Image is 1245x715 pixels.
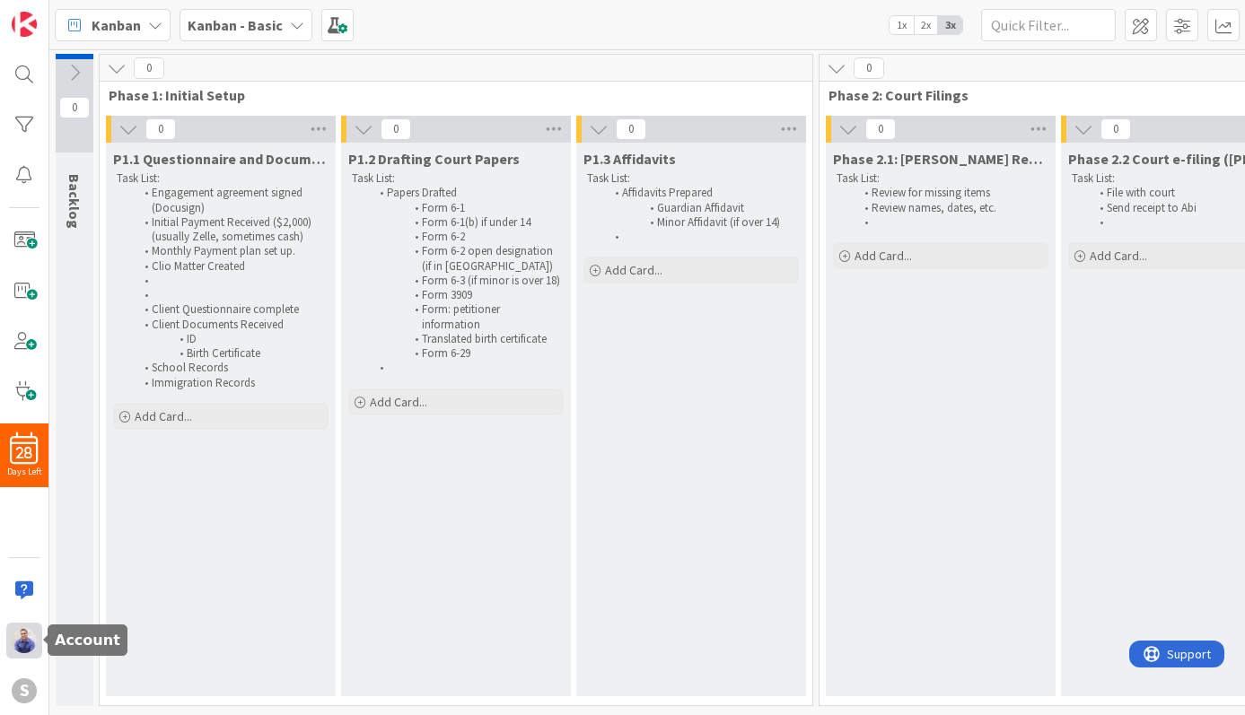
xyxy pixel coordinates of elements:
[1090,248,1147,264] span: Add Card...
[865,118,896,140] span: 0
[109,86,790,104] span: Phase 1: Initial Setup
[135,408,192,424] span: Add Card...
[370,215,561,230] li: Form 6-1(b) if under 14
[66,174,83,229] span: Backlog
[135,332,326,346] li: ID
[92,14,141,36] span: Kanban
[370,394,427,410] span: Add Card...
[12,678,37,703] div: S
[134,57,164,79] span: 0
[370,332,561,346] li: Translated birth certificate
[370,302,561,332] li: Form: petitioner information
[352,171,560,186] p: Task List:
[605,186,796,200] li: Affidavits Prepared
[938,16,962,34] span: 3x
[587,171,795,186] p: Task List:
[370,230,561,244] li: Form 6-2
[370,201,561,215] li: Form 6-1
[605,215,796,230] li: Minor Affidavit (if over 14)
[855,248,912,264] span: Add Card...
[117,171,325,186] p: Task List:
[370,244,561,274] li: Form 6-2 open designation (if in [GEOGRAPHIC_DATA])
[12,628,37,653] img: JG
[59,97,90,118] span: 0
[135,346,326,361] li: Birth Certificate
[370,274,561,288] li: Form 6-3 (if minor is over 18)
[135,361,326,375] li: School Records
[605,201,796,215] li: Guardian Affidavit
[583,150,676,168] span: P1.3 Affidavits
[188,16,283,34] b: Kanban - Basic
[145,118,176,140] span: 0
[981,9,1116,41] input: Quick Filter...
[38,3,82,24] span: Support
[370,288,561,302] li: Form 3909
[890,16,914,34] span: 1x
[348,150,520,168] span: P1.2 Drafting Court Papers
[135,186,326,215] li: Engagement agreement signed (Docusign)
[855,201,1046,215] li: Review names, dates, etc.
[837,171,1045,186] p: Task List:
[833,150,1048,168] span: Phase 2.1: Lina Review
[135,302,326,317] li: Client Questionnaire complete
[605,262,662,278] span: Add Card...
[370,186,561,200] li: Papers Drafted
[135,318,326,332] li: Client Documents Received
[854,57,884,79] span: 0
[12,12,37,37] img: Visit kanbanzone.com
[616,118,646,140] span: 0
[16,447,32,459] span: 28
[381,118,411,140] span: 0
[55,632,120,649] h5: Account
[135,215,326,245] li: Initial Payment Received ($2,000) (usually Zelle, sometimes cash)
[135,259,326,274] li: Clio Matter Created
[370,346,561,361] li: Form 6-29
[135,376,326,390] li: Immigration Records
[113,150,329,168] span: P1.1 Questionnaire and Documents
[914,16,938,34] span: 2x
[135,244,326,258] li: Monthly Payment plan set up.
[855,186,1046,200] li: Review for missing items
[1100,118,1131,140] span: 0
